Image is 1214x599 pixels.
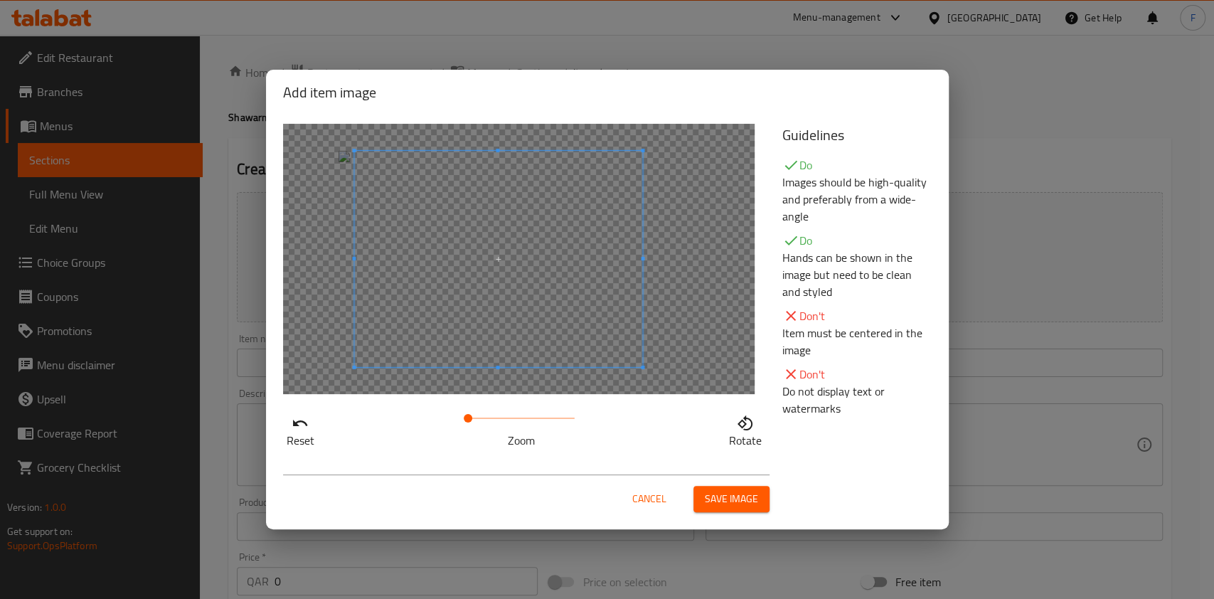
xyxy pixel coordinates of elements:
[468,432,575,449] p: Zoom
[729,432,762,449] p: Rotate
[782,383,932,417] p: Do not display text or watermarks
[782,124,932,147] h5: Guidelines
[283,411,318,447] button: Reset
[782,366,932,383] p: Don't
[782,174,932,225] p: Images should be high-quality and preferably from a wide-angle
[782,157,932,174] p: Do
[287,432,314,449] p: Reset
[705,490,758,508] span: Save image
[627,486,672,512] button: Cancel
[725,411,765,447] button: Rotate
[782,249,932,300] p: Hands can be shown in the image but need to be clean and styled
[283,81,932,104] h2: Add item image
[782,232,932,249] p: Do
[632,490,666,508] span: Cancel
[782,324,932,359] p: Item must be centered in the image
[693,486,770,512] button: Save image
[782,307,932,324] p: Don't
